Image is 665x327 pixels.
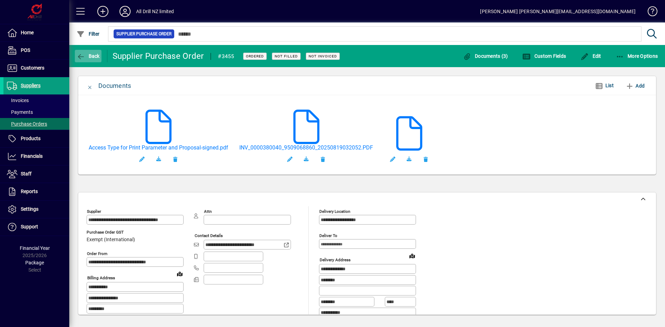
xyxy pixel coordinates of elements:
button: Remove [417,151,434,167]
span: Exempt (International) [87,237,135,243]
a: POS [3,42,69,59]
a: Purchase Orders [3,118,69,130]
a: Download [401,151,417,167]
span: Support [21,224,38,229]
button: Edit [281,151,298,167]
mat-label: Order from [87,251,107,256]
mat-label: Attn [204,209,212,214]
mat-label: Supplier [87,209,101,214]
a: Settings [3,201,69,218]
div: [PERSON_NAME] [PERSON_NAME][EMAIL_ADDRESS][DOMAIN_NAME] [480,6,636,17]
a: Staff [3,165,69,183]
button: Documents (3) [461,50,510,62]
a: Download [150,151,167,167]
span: POS [21,47,30,53]
span: Not Invoiced [309,54,337,58]
a: Payments [3,106,69,118]
span: List [605,83,614,88]
button: Add [92,5,114,18]
a: Invoices [3,94,69,106]
a: Support [3,218,69,236]
span: Back [77,53,100,59]
button: Back [75,50,101,62]
span: Staff [21,171,32,176]
span: Products [21,136,41,141]
a: Home [3,24,69,42]
span: Suppliers [21,83,41,88]
button: Add [623,80,647,92]
span: Documents (3) [463,53,508,59]
div: All Drill NZ limited [136,6,174,17]
a: View on map [407,250,418,261]
span: Supplier Purchase Order [116,30,171,37]
a: Access Type for Print Parameter and Proposal-signed.pdf [89,144,228,151]
app-page-header-button: Back [69,50,107,62]
a: INV_0000380040_9509068860_20250819032052.PDF [239,144,373,151]
a: View on map [174,268,185,279]
span: Financials [21,153,43,159]
button: Edit [579,50,603,62]
span: Settings [21,206,38,212]
span: Purchase Order GST [87,230,135,235]
span: Filter [77,31,100,37]
a: Knowledge Base [642,1,656,24]
button: Filter [75,28,101,40]
a: Download [298,151,314,167]
span: Edit [580,53,601,59]
span: Add [626,80,645,91]
button: List [589,80,619,92]
button: More Options [614,50,660,62]
div: Supplier Purchase Order [113,51,204,62]
span: Package [25,260,44,265]
button: Custom Fields [521,50,568,62]
span: Financial Year [20,245,50,251]
button: Close [82,78,98,94]
span: Customers [21,65,44,71]
div: #3455 [218,51,234,62]
span: Purchase Orders [7,121,47,127]
button: Profile [114,5,136,18]
span: Payments [7,109,33,115]
span: Ordered [246,54,264,58]
a: Customers [3,60,69,77]
span: Custom Fields [522,53,566,59]
span: More Options [616,53,658,59]
span: Reports [21,189,38,194]
mat-label: Delivery Location [319,209,350,214]
a: Products [3,130,69,147]
mat-label: Deliver To [319,233,337,238]
a: Financials [3,148,69,165]
button: Edit [134,151,150,167]
button: Remove [167,151,184,167]
span: Invoices [7,98,29,103]
button: Remove [314,151,331,167]
span: Not Filled [275,54,298,58]
div: Documents [98,80,131,91]
a: Reports [3,183,69,200]
span: Home [21,30,34,35]
button: Edit [384,151,401,167]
